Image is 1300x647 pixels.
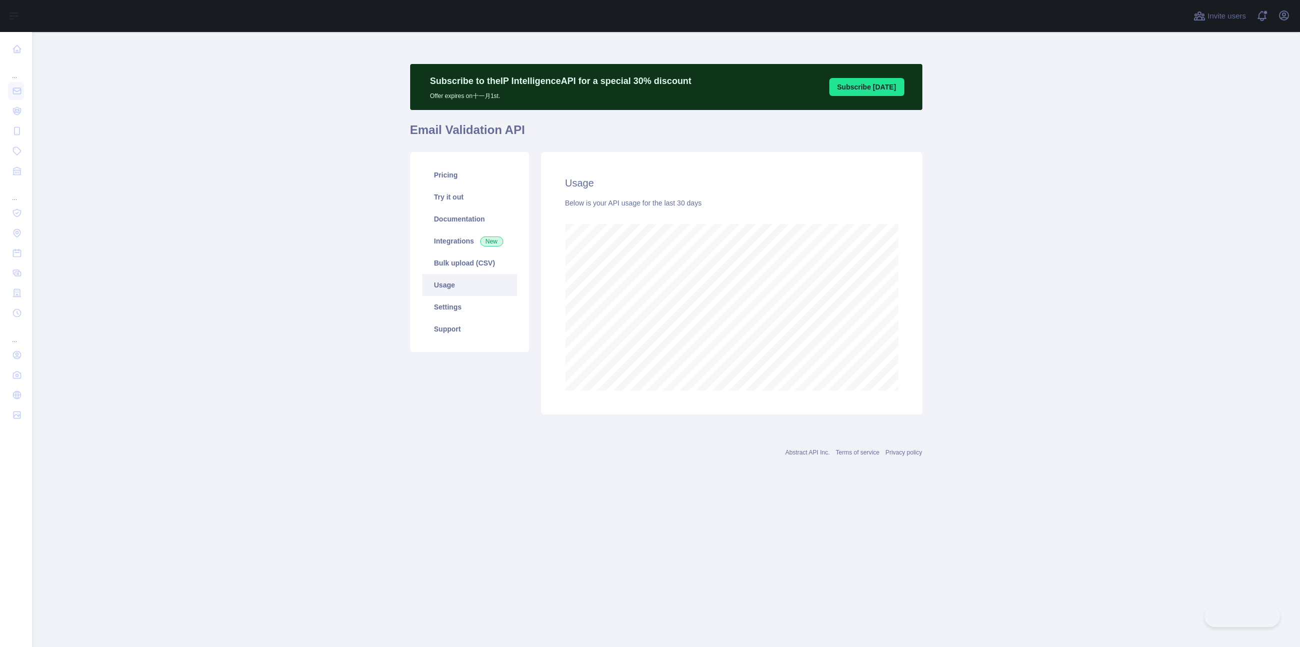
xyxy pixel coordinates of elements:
div: ... [8,60,24,80]
a: Privacy policy [885,449,922,456]
button: Invite users [1191,8,1248,24]
p: Offer expires on 十一月 1st. [430,88,692,100]
h2: Usage [565,176,898,190]
h1: Email Validation API [410,122,922,146]
span: Invite users [1207,10,1246,22]
a: Bulk upload (CSV) [422,252,517,274]
div: Below is your API usage for the last 30 days [565,198,898,208]
button: Subscribe [DATE] [829,78,904,96]
div: ... [8,324,24,344]
a: Try it out [422,186,517,208]
a: Documentation [422,208,517,230]
span: New [480,236,503,246]
a: Terms of service [836,449,879,456]
p: Subscribe to the IP Intelligence API for a special 30 % discount [430,74,692,88]
a: Pricing [422,164,517,186]
div: ... [8,182,24,202]
a: Abstract API Inc. [785,449,830,456]
a: Support [422,318,517,340]
a: Settings [422,296,517,318]
iframe: Toggle Customer Support [1204,606,1280,627]
a: Usage [422,274,517,296]
a: Integrations New [422,230,517,252]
